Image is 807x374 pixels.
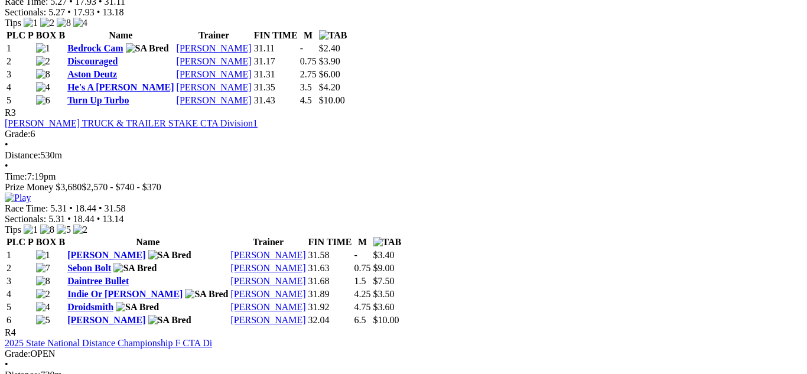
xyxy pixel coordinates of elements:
span: 5.31 [48,214,65,224]
span: $3.40 [373,250,395,260]
span: $2,570 - $740 - $370 [82,182,161,192]
text: 3.5 [300,82,312,92]
a: Bedrock Cam [67,43,123,53]
div: 6 [5,129,793,139]
span: P [28,237,34,247]
a: [PERSON_NAME] [230,302,305,312]
span: • [97,214,100,224]
img: Play [5,193,31,203]
td: 31.92 [308,301,353,313]
span: Tips [5,225,21,235]
span: BOX [36,237,57,247]
img: SA Bred [113,263,157,274]
td: 31.68 [308,275,353,287]
img: 4 [36,82,50,93]
th: Trainer [176,30,252,41]
span: 31.58 [105,203,126,213]
td: 4 [6,288,34,300]
span: • [97,7,100,17]
img: SA Bred [148,315,191,326]
img: 7 [36,263,50,274]
span: • [67,214,71,224]
span: Sectionals: [5,214,46,224]
a: [PERSON_NAME] [230,315,305,325]
img: 8 [36,276,50,287]
img: 2 [36,289,50,300]
span: $7.50 [373,276,395,286]
img: TAB [319,30,347,41]
img: SA Bred [185,289,228,300]
a: Droidsmith [67,302,113,312]
span: 17.93 [73,7,95,17]
img: 8 [40,225,54,235]
span: $4.20 [319,82,340,92]
div: Prize Money $3,680 [5,182,793,193]
img: 1 [24,18,38,28]
th: FIN TIME [253,30,298,41]
th: M [300,30,317,41]
span: $2.40 [319,43,340,53]
span: • [69,203,73,213]
td: 31.11 [253,43,298,54]
span: R4 [5,327,16,337]
img: SA Bred [126,43,169,54]
span: PLC [6,237,25,247]
th: Name [67,30,174,41]
span: B [58,30,65,40]
td: 5 [6,301,34,313]
img: 4 [73,18,87,28]
span: Time: [5,171,27,181]
span: Grade: [5,349,31,359]
img: SA Bred [116,302,159,313]
span: • [67,7,71,17]
td: 2 [6,262,34,274]
a: [PERSON_NAME] [177,43,252,53]
span: Tips [5,18,21,28]
img: 1 [36,43,50,54]
td: 5 [6,95,34,106]
text: 1.5 [354,276,366,286]
img: 1 [24,225,38,235]
th: Trainer [230,236,306,248]
th: Name [67,236,229,248]
span: 5.27 [48,7,65,17]
a: [PERSON_NAME] [177,95,252,105]
td: 1 [6,249,34,261]
span: $10.00 [373,315,399,325]
span: 5.31 [50,203,67,213]
a: [PERSON_NAME] TRUCK & TRAILER STAKE CTA Division1 [5,118,258,128]
span: 13.14 [102,214,123,224]
a: [PERSON_NAME] [230,289,305,299]
text: - [300,43,303,53]
a: [PERSON_NAME] [230,263,305,273]
a: [PERSON_NAME] [230,276,305,286]
img: 8 [36,69,50,80]
span: $3.90 [319,56,340,66]
span: Race Time: [5,203,48,213]
img: 2 [40,18,54,28]
th: M [354,236,372,248]
img: 5 [36,315,50,326]
a: Sebon Bolt [67,263,111,273]
td: 31.63 [308,262,353,274]
td: 31.31 [253,69,298,80]
text: - [354,250,357,260]
img: SA Bred [148,250,191,261]
div: OPEN [5,349,793,359]
text: 0.75 [354,263,371,273]
span: $3.60 [373,302,395,312]
img: 5 [57,225,71,235]
td: 3 [6,275,34,287]
img: 2 [36,56,50,67]
span: • [99,203,102,213]
a: [PERSON_NAME] [230,250,305,260]
text: 0.75 [300,56,317,66]
div: 7:19pm [5,171,793,182]
span: 18.44 [73,214,95,224]
span: 13.18 [102,7,123,17]
text: 2.75 [300,69,317,79]
a: He's A [PERSON_NAME] [67,82,174,92]
span: $10.00 [319,95,345,105]
a: [PERSON_NAME] [177,56,252,66]
span: PLC [6,30,25,40]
